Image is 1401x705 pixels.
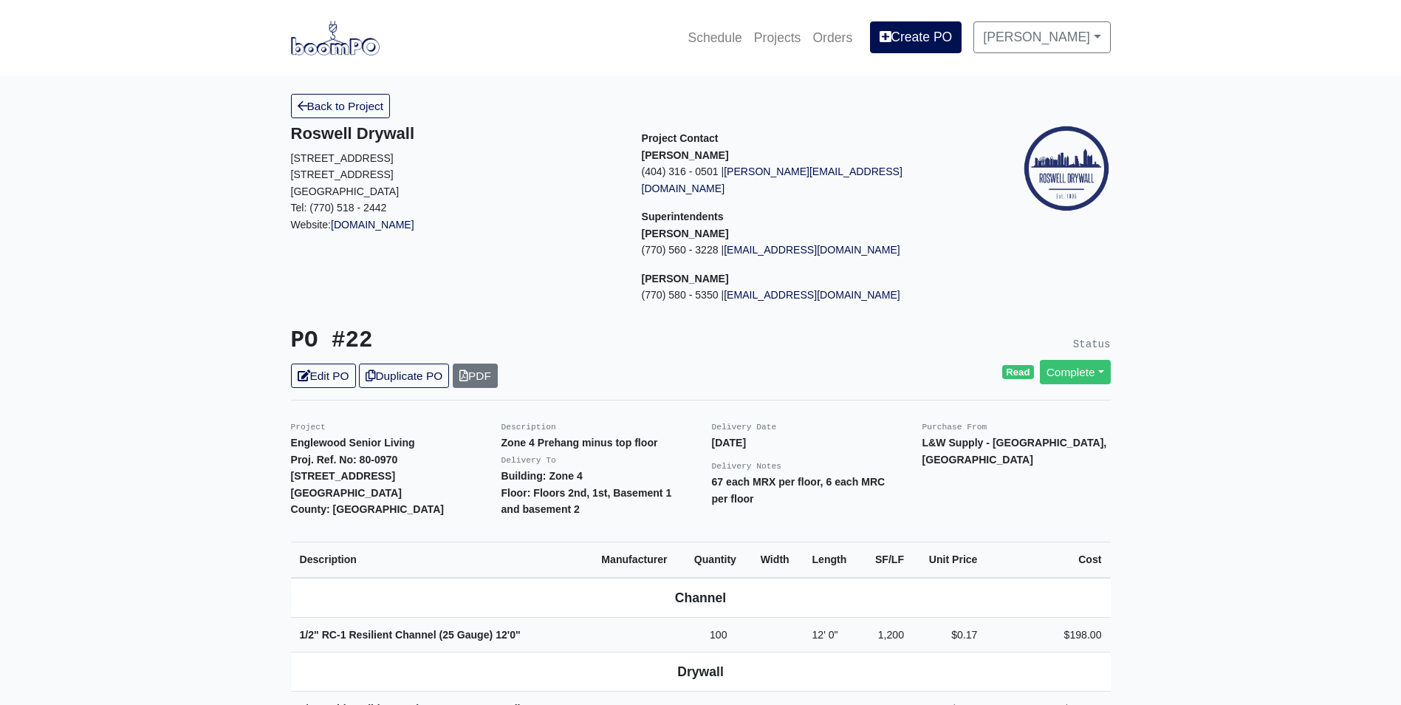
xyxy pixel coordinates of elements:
[803,542,861,577] th: Length
[291,327,690,355] h3: PO #22
[291,124,620,233] div: Website:
[291,454,398,466] strong: Proj. Ref. No: 80-0970
[501,456,556,465] small: Delivery To
[922,423,987,432] small: Purchase From
[712,462,782,471] small: Delivery Notes
[291,21,380,55] img: boomPO
[642,273,729,285] strong: [PERSON_NAME]
[986,542,1110,577] th: Cost
[510,629,521,641] span: 0"
[453,364,498,388] a: PDF
[291,166,620,183] p: [STREET_ADDRESS]
[806,21,858,54] a: Orders
[642,211,724,222] span: Superintendents
[642,149,729,161] strong: [PERSON_NAME]
[724,244,900,256] a: [EMAIL_ADDRESS][DOMAIN_NAME]
[675,590,726,605] b: Channel
[291,200,620,217] p: Tel: (770) 518 - 2442
[291,423,326,432] small: Project
[291,542,593,577] th: Description
[291,364,356,388] a: Edit PO
[300,629,521,641] strong: 1/2" RC-1 Resilient Channel (25 Gauge)
[642,287,970,304] p: (770) 580 - 5350 |
[712,437,747,449] strong: [DATE]
[501,437,658,449] strong: Zone 4 Prehang minus top floor
[291,124,620,143] h5: Roswell Drywall
[642,242,970,259] p: (770) 560 - 3228 |
[829,629,838,641] span: 0"
[973,21,1110,52] a: [PERSON_NAME]
[712,423,777,432] small: Delivery Date
[724,289,900,301] a: [EMAIL_ADDRESS][DOMAIN_NAME]
[496,629,510,641] span: 12'
[861,542,913,577] th: SF/LF
[501,487,672,516] strong: Floor: Floors 2nd, 1st, Basement 1 and basement 2
[685,617,752,653] td: 100
[291,487,402,499] strong: [GEOGRAPHIC_DATA]
[642,228,729,239] strong: [PERSON_NAME]
[986,617,1110,653] td: $198.00
[291,94,391,118] a: Back to Project
[922,435,1111,468] p: L&W Supply - [GEOGRAPHIC_DATA], [GEOGRAPHIC_DATA]
[748,21,807,54] a: Projects
[501,423,556,432] small: Description
[331,219,414,231] a: [DOMAIN_NAME]
[642,163,970,197] p: (404) 316 - 0501 |
[291,503,445,515] strong: County: [GEOGRAPHIC_DATA]
[291,437,415,449] strong: Englewood Senior Living
[913,542,986,577] th: Unit Price
[642,132,719,144] span: Project Contact
[812,629,825,641] span: 12'
[1073,338,1111,350] small: Status
[752,542,804,577] th: Width
[291,470,396,482] strong: [STREET_ADDRESS]
[1040,360,1111,384] a: Complete
[861,617,913,653] td: 1,200
[359,364,449,388] a: Duplicate PO
[870,21,962,52] a: Create PO
[685,542,752,577] th: Quantity
[291,183,620,200] p: [GEOGRAPHIC_DATA]
[592,542,685,577] th: Manufacturer
[712,476,886,505] strong: 67 each MRX per floor, 6 each MRC per floor
[291,150,620,167] p: [STREET_ADDRESS]
[682,21,747,54] a: Schedule
[642,166,902,194] a: [PERSON_NAME][EMAIL_ADDRESS][DOMAIN_NAME]
[913,617,986,653] td: $0.17
[677,664,724,679] b: Drywall
[1002,365,1034,380] span: Read
[501,470,583,482] strong: Building: Zone 4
